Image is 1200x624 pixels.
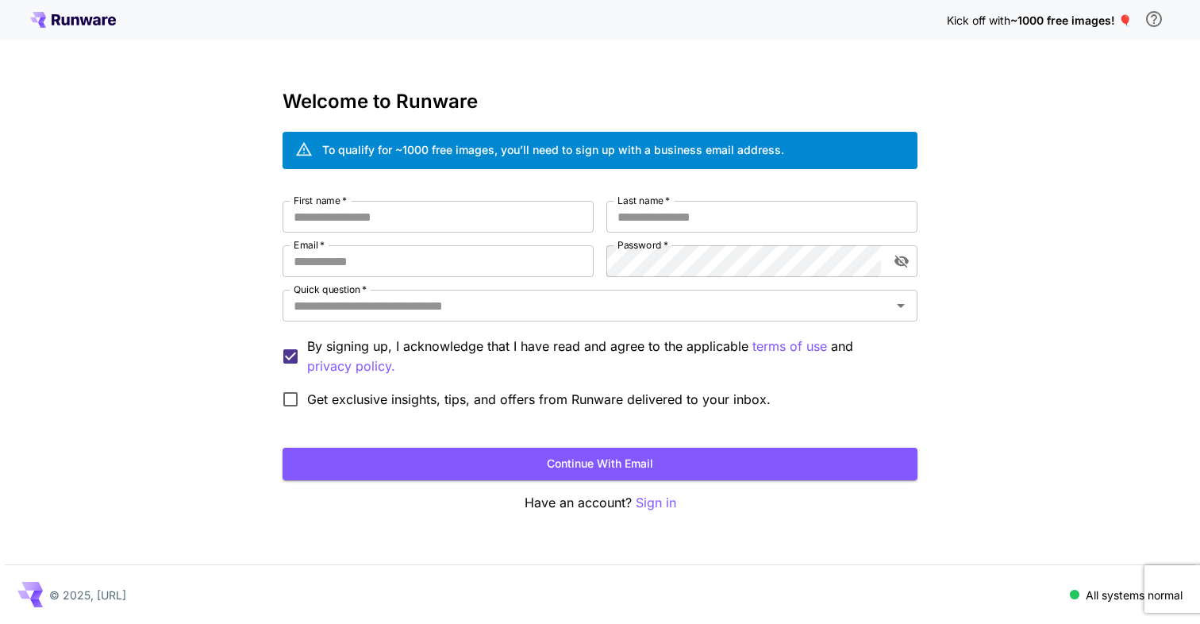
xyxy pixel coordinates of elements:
[890,295,912,317] button: Open
[636,493,676,513] button: Sign in
[283,448,917,480] button: Continue with email
[49,587,126,603] p: © 2025, [URL]
[307,356,395,376] button: By signing up, I acknowledge that I have read and agree to the applicable terms of use and
[294,238,325,252] label: Email
[307,337,905,376] p: By signing up, I acknowledge that I have read and agree to the applicable and
[617,194,670,207] label: Last name
[294,194,347,207] label: First name
[322,141,784,158] div: To qualify for ~1000 free images, you’ll need to sign up with a business email address.
[1010,13,1132,27] span: ~1000 free images! 🎈
[294,283,367,296] label: Quick question
[307,390,771,409] span: Get exclusive insights, tips, and offers from Runware delivered to your inbox.
[307,356,395,376] p: privacy policy.
[752,337,827,356] button: By signing up, I acknowledge that I have read and agree to the applicable and privacy policy.
[283,493,917,513] p: Have an account?
[887,247,916,275] button: toggle password visibility
[1086,587,1183,603] p: All systems normal
[1138,3,1170,35] button: In order to qualify for free credit, you need to sign up with a business email address and click ...
[283,91,917,113] h3: Welcome to Runware
[947,13,1010,27] span: Kick off with
[752,337,827,356] p: terms of use
[617,238,668,252] label: Password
